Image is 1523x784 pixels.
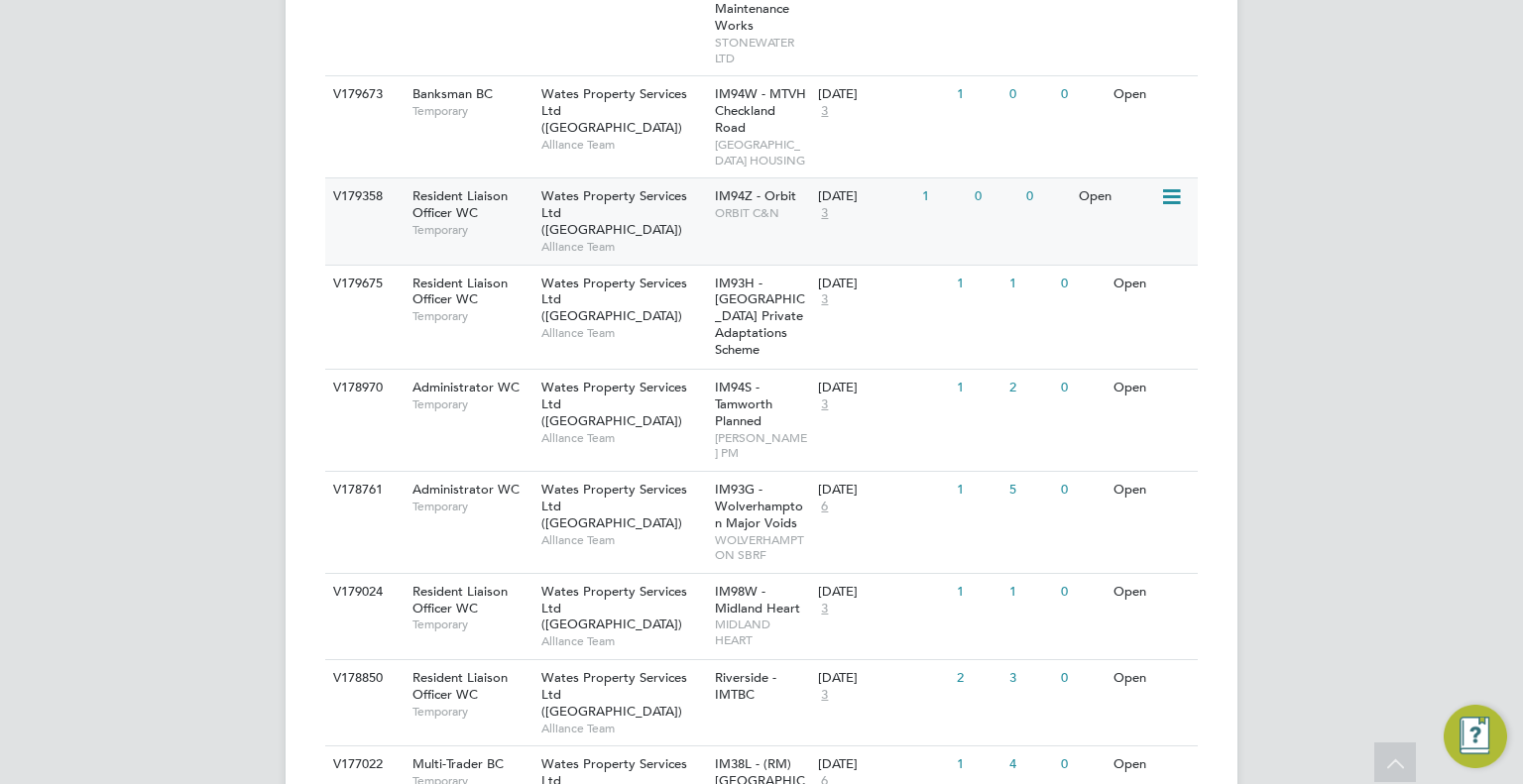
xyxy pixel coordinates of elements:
div: 0 [1056,660,1108,697]
span: Alliance Team [541,633,705,649]
span: Temporary [412,308,531,324]
div: 0 [1056,370,1108,406]
div: Open [1109,746,1195,783]
span: Wates Property Services Ltd ([GEOGRAPHIC_DATA]) [541,583,687,633]
div: V177022 [328,746,398,783]
div: 0 [1056,266,1108,302]
div: 0 [1056,574,1108,611]
span: Temporary [412,499,531,514]
span: Riverside - IMTBC [715,669,776,703]
div: Open [1109,76,1195,113]
span: Wates Property Services Ltd ([GEOGRAPHIC_DATA]) [541,187,687,238]
div: 1 [952,746,1003,783]
div: V179024 [328,574,398,611]
span: Alliance Team [541,532,705,548]
span: Administrator WC [412,481,520,498]
span: 3 [818,687,831,704]
div: 4 [1004,746,1056,783]
span: IM93G - Wolverhampton Major Voids [715,481,803,531]
span: [GEOGRAPHIC_DATA] HOUSING [715,137,809,168]
span: Administrator WC [412,379,520,395]
div: 1 [952,574,1003,611]
div: V179358 [328,178,398,215]
div: 2 [952,660,1003,697]
div: 0 [1021,178,1073,215]
div: Open [1109,370,1195,406]
span: Alliance Team [541,721,705,736]
div: 1 [952,266,1003,302]
span: Temporary [412,222,531,238]
span: Temporary [412,396,531,412]
span: IM93H - [GEOGRAPHIC_DATA] Private Adaptations Scheme [715,275,805,359]
span: IM94S - Tamworth Planned [715,379,772,429]
div: 0 [1056,472,1108,508]
span: MIDLAND HEART [715,616,809,647]
div: Open [1109,660,1195,697]
span: Temporary [412,103,531,119]
span: Resident Liaison Officer WC [412,187,508,221]
span: IM98W - Midland Heart [715,583,800,616]
span: Multi-Trader BC [412,755,504,772]
span: Wates Property Services Ltd ([GEOGRAPHIC_DATA]) [541,85,687,136]
span: Wates Property Services Ltd ([GEOGRAPHIC_DATA]) [541,669,687,720]
span: 3 [818,601,831,617]
div: Open [1109,574,1195,611]
div: [DATE] [818,380,947,396]
div: 5 [1004,472,1056,508]
div: [DATE] [818,482,947,499]
div: V178850 [328,660,398,697]
span: Temporary [412,616,531,632]
span: Banksman BC [412,85,493,102]
div: V179673 [328,76,398,113]
div: V178761 [328,472,398,508]
div: 3 [1004,660,1056,697]
div: V179675 [328,266,398,302]
span: 3 [818,205,831,222]
div: 0 [1056,746,1108,783]
div: 1 [952,472,1003,508]
div: 1 [1004,266,1056,302]
div: [DATE] [818,86,947,103]
div: 1 [952,76,1003,113]
div: Open [1109,266,1195,302]
div: 0 [970,178,1021,215]
span: 3 [818,396,831,413]
span: ORBIT C&N [715,205,809,221]
span: 6 [818,499,831,515]
span: Wates Property Services Ltd ([GEOGRAPHIC_DATA]) [541,481,687,531]
div: Open [1109,472,1195,508]
span: Resident Liaison Officer WC [412,275,508,308]
span: [PERSON_NAME] PM [715,430,809,461]
span: Alliance Team [541,430,705,446]
span: Temporary [412,704,531,720]
div: 1 [917,178,969,215]
div: V178970 [328,370,398,406]
span: IM94W - MTVH Checkland Road [715,85,806,136]
span: 3 [818,291,831,308]
div: [DATE] [818,756,947,773]
div: Open [1074,178,1160,215]
div: [DATE] [818,670,947,687]
div: 1 [952,370,1003,406]
div: 2 [1004,370,1056,406]
span: WOLVERHAMPTON SBRF [715,532,809,563]
span: Wates Property Services Ltd ([GEOGRAPHIC_DATA]) [541,275,687,325]
div: 0 [1004,76,1056,113]
span: STONEWATER LTD [715,35,809,65]
span: Alliance Team [541,137,705,153]
span: Resident Liaison Officer WC [412,669,508,703]
span: Alliance Team [541,325,705,341]
button: Engage Resource Center [1444,705,1507,768]
span: Resident Liaison Officer WC [412,583,508,616]
span: IM94Z - Orbit [715,187,796,204]
div: 0 [1056,76,1108,113]
div: [DATE] [818,584,947,601]
div: [DATE] [818,276,947,292]
div: 1 [1004,574,1056,611]
div: [DATE] [818,188,912,205]
span: Alliance Team [541,239,705,255]
span: 3 [818,103,831,120]
span: Wates Property Services Ltd ([GEOGRAPHIC_DATA]) [541,379,687,429]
